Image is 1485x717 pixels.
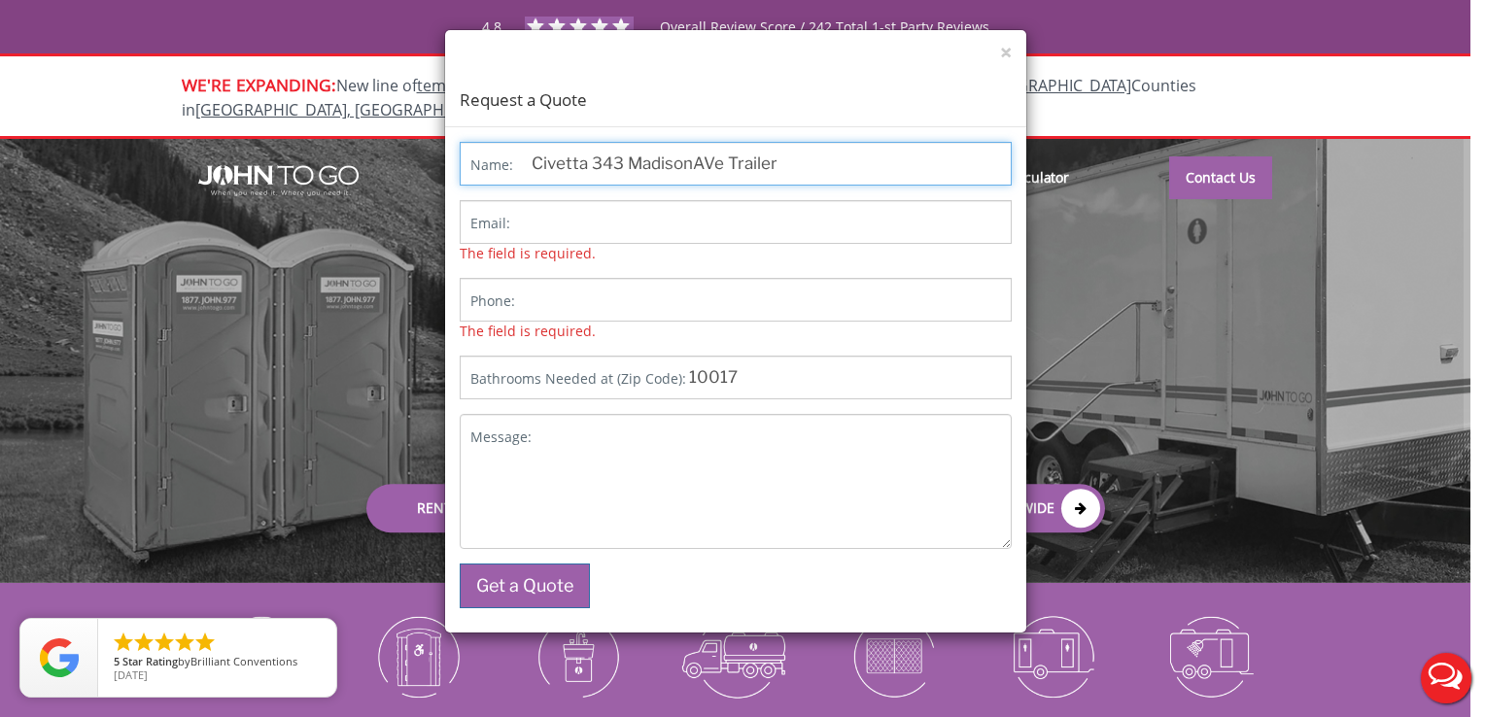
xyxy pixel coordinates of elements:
[470,369,686,389] label: Bathrooms Needed at (Zip Code):
[132,631,155,654] li: 
[122,654,178,668] span: Star Rating
[153,631,176,654] li: 
[460,322,1012,341] span: The field is required.
[1407,639,1485,717] button: Live Chat
[190,654,297,668] span: Brilliant Conventions
[40,638,79,677] img: Review Rating
[114,667,148,682] span: [DATE]
[460,563,590,608] button: Get a Quote
[470,155,513,175] label: Name:
[114,656,321,669] span: by
[460,63,1012,112] h4: Request a Quote
[173,631,196,654] li: 
[460,244,1012,263] span: The field is required.
[114,654,120,668] span: 5
[1000,43,1012,63] button: ×
[445,127,1026,632] form: Contact form
[470,291,515,311] label: Phone:
[112,631,135,654] li: 
[470,427,532,447] label: Message:
[193,631,217,654] li: 
[470,214,510,233] label: Email:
